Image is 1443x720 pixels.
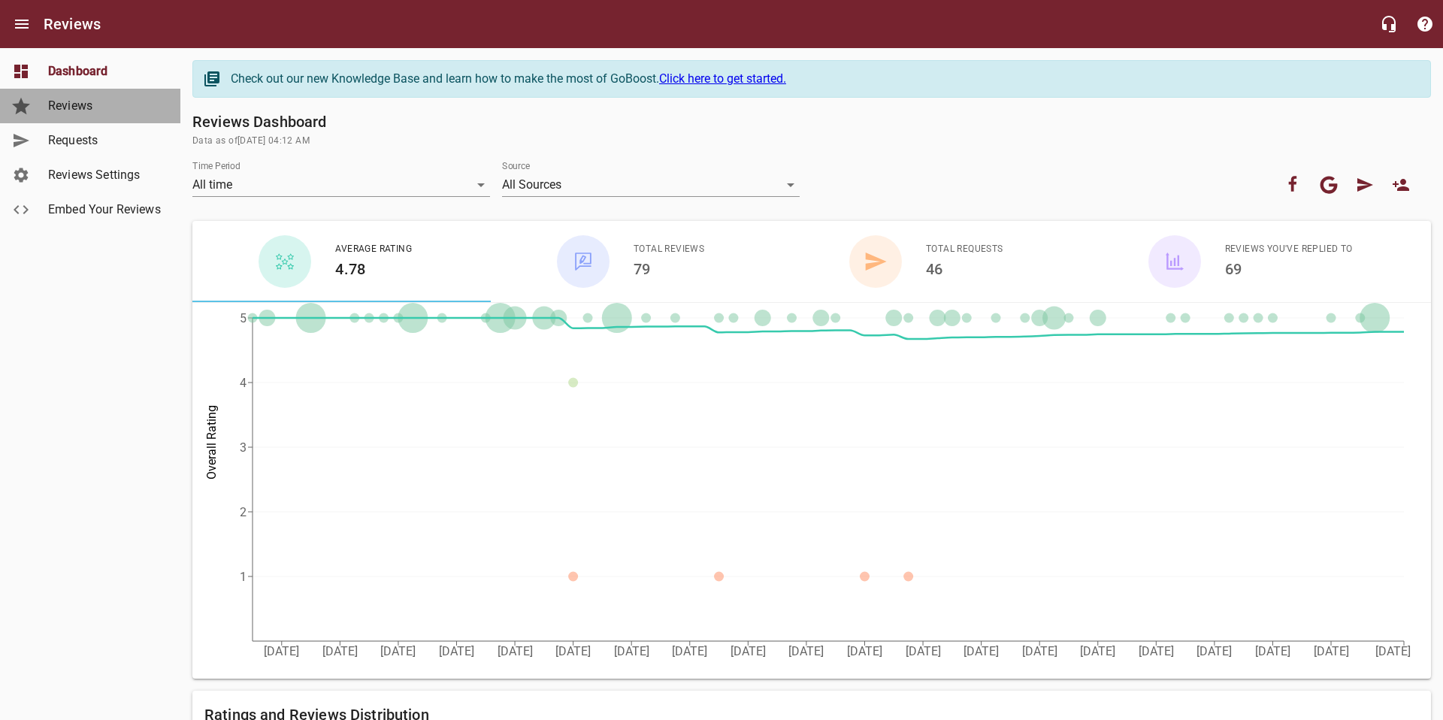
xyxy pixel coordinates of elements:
[1347,167,1383,203] a: Request Review
[659,71,786,86] a: Click here to get started.
[192,173,490,197] div: All time
[906,644,941,658] tspan: [DATE]
[204,405,219,479] tspan: Overall Rating
[439,644,474,658] tspan: [DATE]
[240,376,247,390] tspan: 4
[498,644,533,658] tspan: [DATE]
[380,644,416,658] tspan: [DATE]
[964,644,999,658] tspan: [DATE]
[1022,644,1057,658] tspan: [DATE]
[1225,257,1353,281] h6: 69
[1196,644,1232,658] tspan: [DATE]
[847,644,882,658] tspan: [DATE]
[322,644,358,658] tspan: [DATE]
[1314,644,1349,658] tspan: [DATE]
[48,97,162,115] span: Reviews
[240,440,247,455] tspan: 3
[1080,644,1115,658] tspan: [DATE]
[240,505,247,519] tspan: 2
[502,162,530,171] label: Source
[4,6,40,42] button: Open drawer
[48,132,162,150] span: Requests
[634,257,704,281] h6: 79
[731,644,766,658] tspan: [DATE]
[192,134,1431,149] span: Data as of [DATE] 04:12 AM
[264,644,299,658] tspan: [DATE]
[335,242,412,257] span: Average Rating
[634,242,704,257] span: Total Reviews
[44,12,101,36] h6: Reviews
[1383,167,1419,203] a: New User
[1375,644,1411,658] tspan: [DATE]
[1275,167,1311,203] button: Your Facebook account is connected
[926,242,1003,257] span: Total Requests
[502,173,800,197] div: All Sources
[335,257,412,281] h6: 4.78
[48,62,162,80] span: Dashboard
[192,162,240,171] label: Time Period
[614,644,649,658] tspan: [DATE]
[1311,167,1347,203] button: Your google account is connected
[1255,644,1290,658] tspan: [DATE]
[1371,6,1407,42] button: Live Chat
[926,257,1003,281] h6: 46
[788,644,824,658] tspan: [DATE]
[555,644,591,658] tspan: [DATE]
[48,166,162,184] span: Reviews Settings
[1407,6,1443,42] button: Support Portal
[240,311,247,325] tspan: 5
[672,644,707,658] tspan: [DATE]
[1225,242,1353,257] span: Reviews You've Replied To
[192,110,1431,134] h6: Reviews Dashboard
[48,201,162,219] span: Embed Your Reviews
[1139,644,1174,658] tspan: [DATE]
[231,70,1415,88] div: Check out our new Knowledge Base and learn how to make the most of GoBoost.
[240,570,247,584] tspan: 1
